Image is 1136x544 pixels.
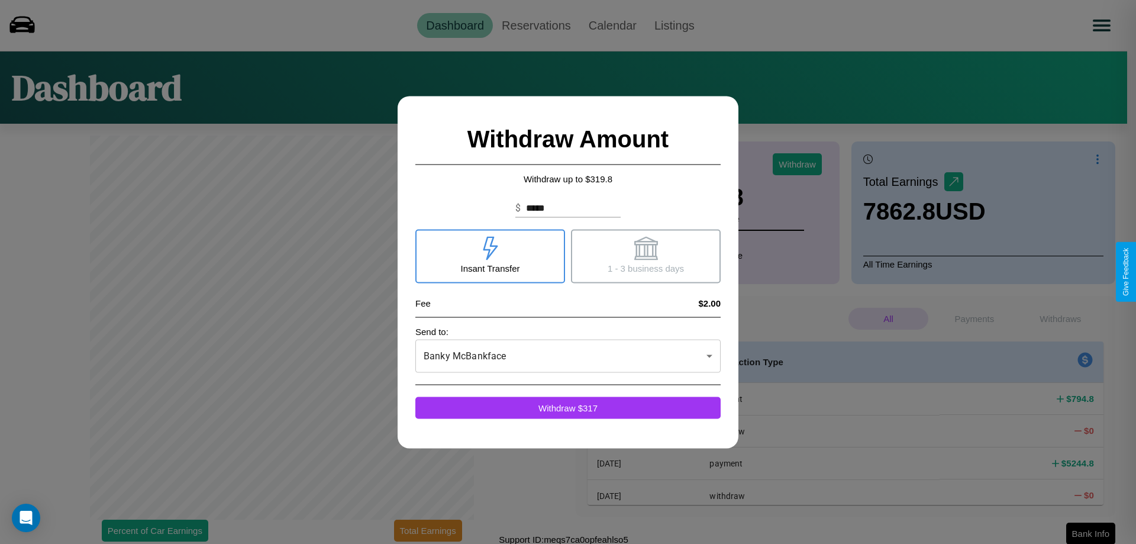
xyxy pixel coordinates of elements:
[415,339,721,372] div: Banky McBankface
[698,298,721,308] h4: $2.00
[415,295,431,311] p: Fee
[515,201,521,215] p: $
[460,260,519,276] p: Insant Transfer
[12,504,40,532] div: Open Intercom Messenger
[415,170,721,186] p: Withdraw up to $ 319.8
[415,114,721,165] h2: Withdraw Amount
[415,323,721,339] p: Send to:
[608,260,684,276] p: 1 - 3 business days
[1122,248,1130,296] div: Give Feedback
[415,397,721,419] button: Withdraw $317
